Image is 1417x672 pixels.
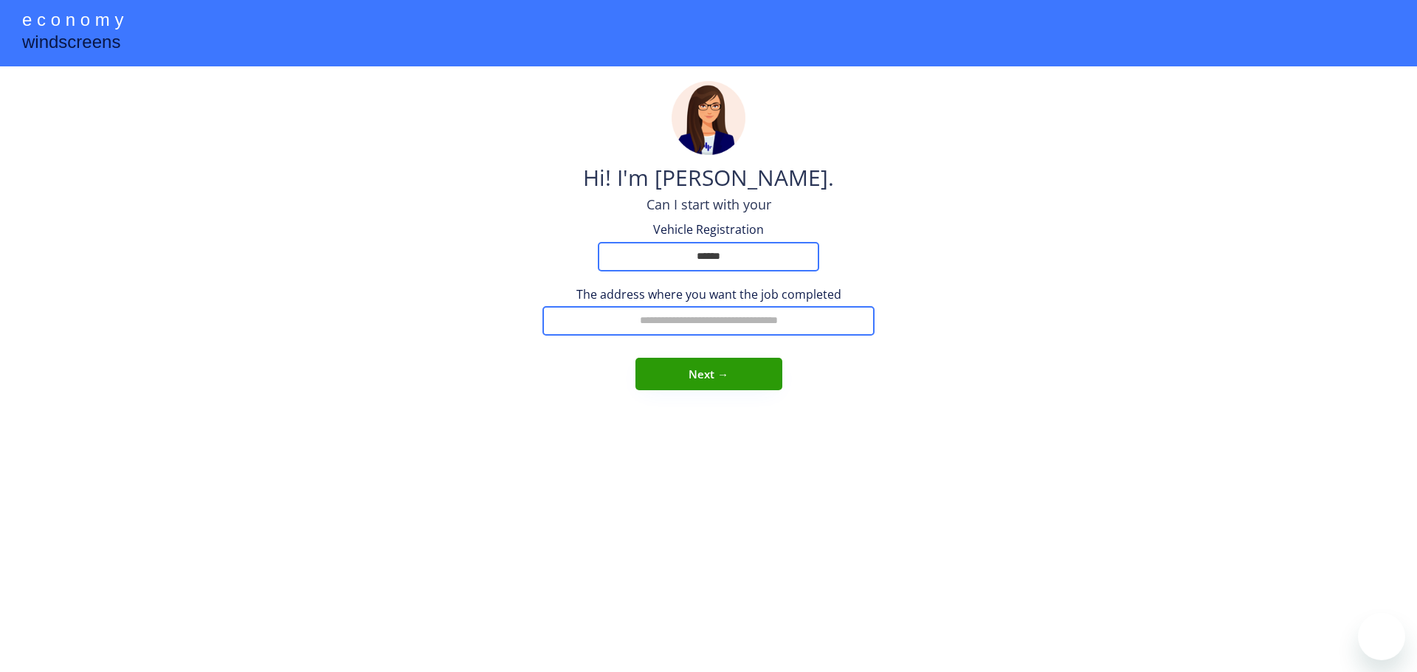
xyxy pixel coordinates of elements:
[635,221,782,238] div: Vehicle Registration
[1358,613,1405,660] iframe: Button to launch messaging window
[583,162,834,195] div: Hi! I'm [PERSON_NAME].
[672,81,745,155] img: madeline.png
[647,195,771,214] div: Can I start with your
[542,286,875,302] div: The address where you want the job completed
[22,7,123,35] div: e c o n o m y
[635,358,782,390] button: Next →
[22,30,120,58] div: windscreens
